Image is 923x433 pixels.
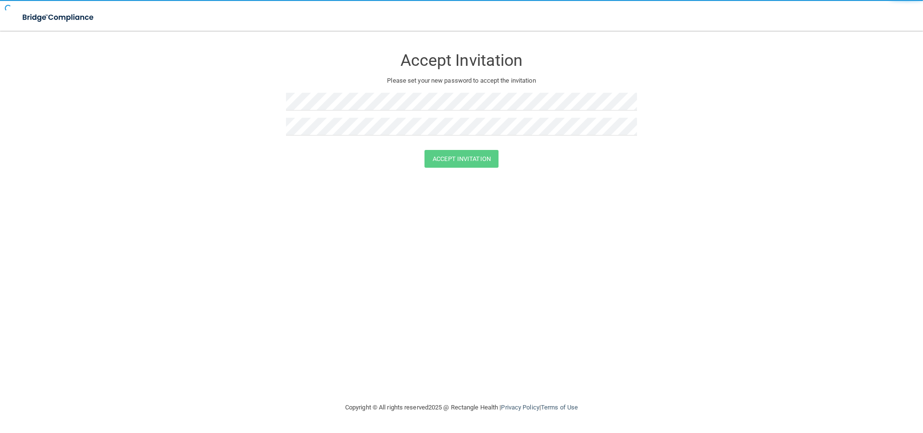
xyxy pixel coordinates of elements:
[14,8,103,27] img: bridge_compliance_login_screen.278c3ca4.svg
[286,392,637,423] div: Copyright © All rights reserved 2025 @ Rectangle Health | |
[293,75,630,87] p: Please set your new password to accept the invitation
[424,150,499,168] button: Accept Invitation
[501,404,539,411] a: Privacy Policy
[541,404,578,411] a: Terms of Use
[286,51,637,69] h3: Accept Invitation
